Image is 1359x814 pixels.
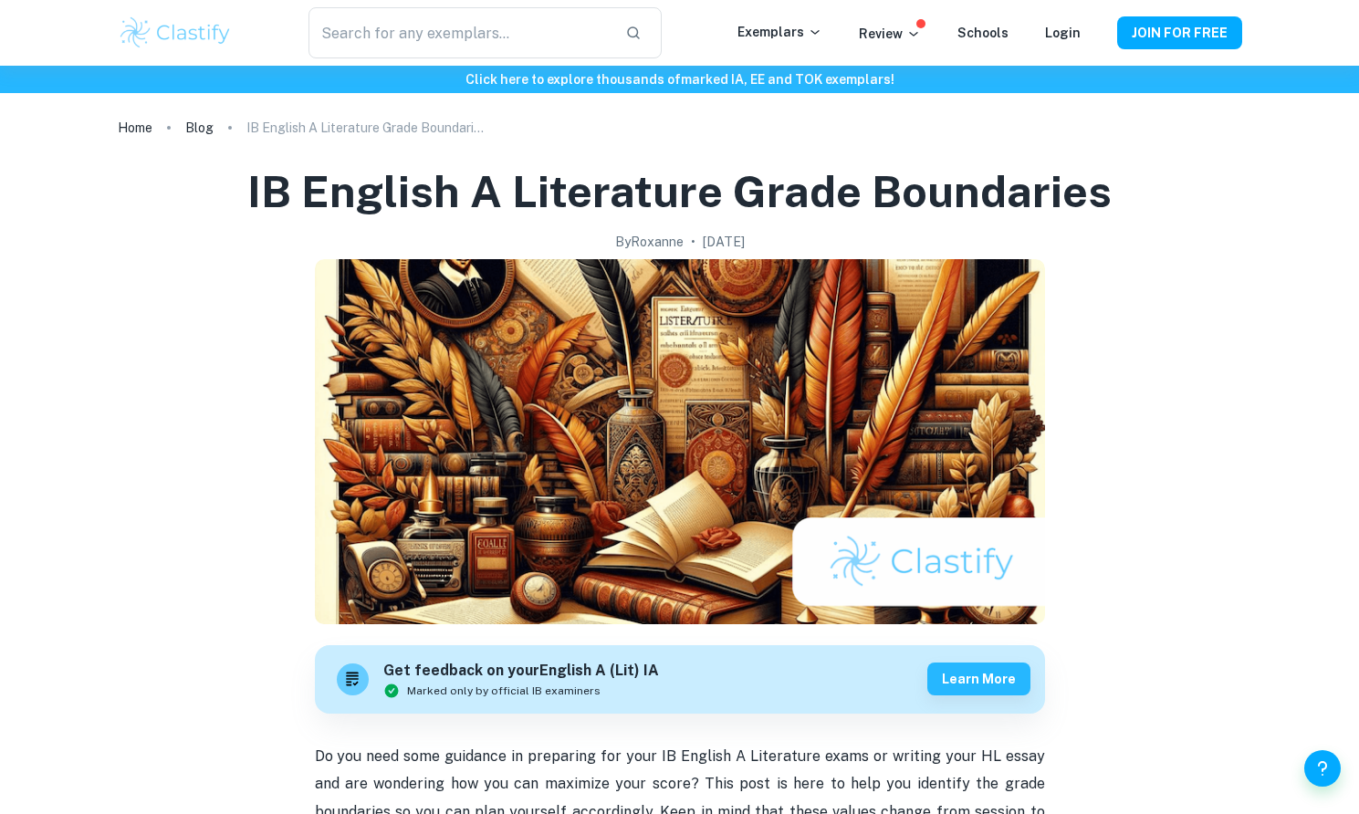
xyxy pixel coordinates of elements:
[737,22,822,42] p: Exemplars
[1045,26,1081,40] a: Login
[185,115,214,141] a: Blog
[247,162,1112,221] h1: IB English A Literature Grade Boundaries
[308,7,610,58] input: Search for any exemplars...
[859,24,921,44] p: Review
[4,69,1355,89] h6: Click here to explore thousands of marked IA, EE and TOK exemplars !
[315,259,1045,624] img: IB English A Literature Grade Boundaries cover image
[691,232,695,252] p: •
[615,232,684,252] h2: By Roxanne
[246,118,484,138] p: IB English A Literature Grade Boundaries
[703,232,745,252] h2: [DATE]
[623,775,690,792] span: our score
[118,115,152,141] a: Home
[383,660,659,683] h6: Get feedback on your English A (Lit) IA
[407,683,601,699] span: Marked only by official IB examiners
[957,26,1009,40] a: Schools
[1117,16,1242,49] button: JOIN FOR FREE
[315,645,1045,714] a: Get feedback on yourEnglish A (Lit) IAMarked only by official IB examinersLearn more
[118,15,234,51] img: Clastify logo
[927,663,1030,695] button: Learn more
[1304,750,1341,787] button: Help and Feedback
